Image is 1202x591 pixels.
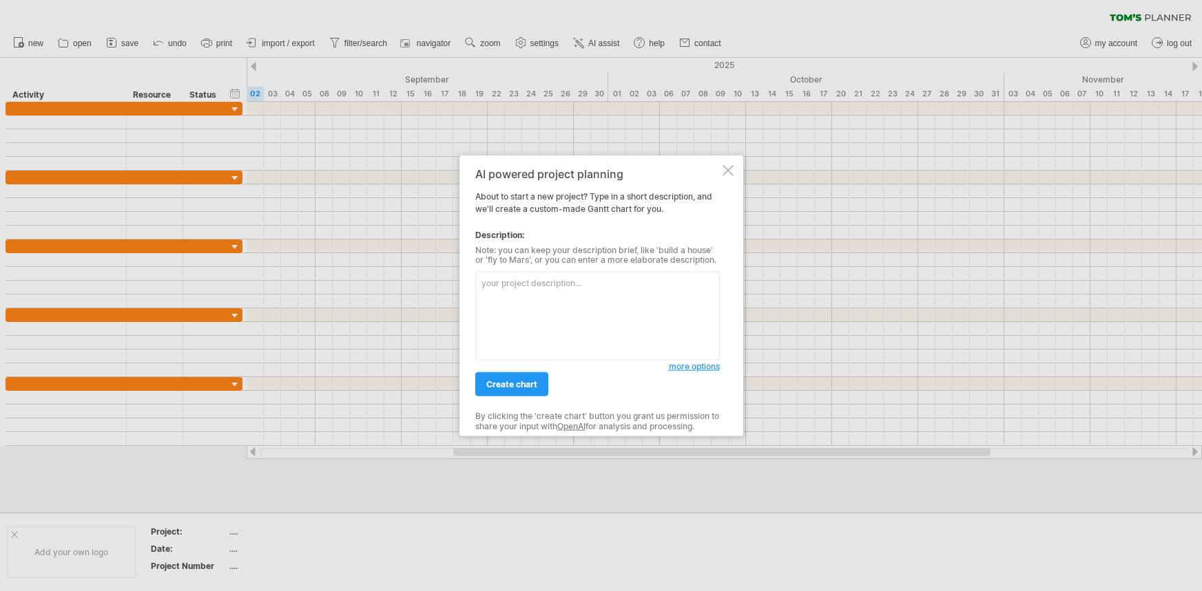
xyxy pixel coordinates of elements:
span: more options [669,361,720,372]
div: Note: you can keep your description brief, like 'build a house' or 'fly to Mars', or you can ente... [475,245,720,265]
div: Description: [475,228,720,241]
span: create chart [486,379,537,389]
a: create chart [475,372,548,396]
a: OpenAI [557,420,586,431]
div: About to start a new project? Type in a short description, and we'll create a custom-made Gantt c... [475,167,720,424]
a: more options [669,361,720,373]
div: AI powered project planning [475,167,720,180]
div: By clicking the 'create chart' button you grant us permission to share your input with for analys... [475,411,720,431]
